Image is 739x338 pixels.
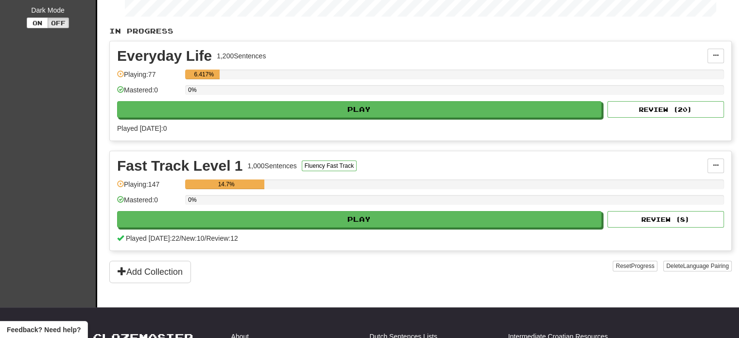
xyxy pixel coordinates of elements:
[663,261,732,271] button: DeleteLanguage Pairing
[117,85,180,101] div: Mastered: 0
[613,261,657,271] button: ResetProgress
[206,234,238,242] span: Review: 12
[117,49,212,63] div: Everyday Life
[248,161,297,171] div: 1,000 Sentences
[126,234,179,242] span: Played [DATE]: 22
[27,18,48,28] button: On
[179,234,181,242] span: /
[607,101,724,118] button: Review (20)
[117,70,180,86] div: Playing: 77
[683,263,729,269] span: Language Pairing
[109,26,732,36] p: In Progress
[607,211,724,228] button: Review (8)
[181,234,204,242] span: New: 10
[117,179,180,196] div: Playing: 147
[7,5,88,15] div: Dark Mode
[48,18,69,28] button: Off
[188,70,220,79] div: 6.417%
[109,261,191,283] button: Add Collection
[188,179,264,189] div: 14.7%
[7,325,81,335] span: Open feedback widget
[631,263,654,269] span: Progress
[117,101,602,118] button: Play
[117,125,167,132] span: Played [DATE]: 0
[302,160,357,171] button: Fluency Fast Track
[217,51,266,61] div: 1,200 Sentences
[117,159,243,173] div: Fast Track Level 1
[205,234,206,242] span: /
[117,195,180,211] div: Mastered: 0
[117,211,602,228] button: Play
